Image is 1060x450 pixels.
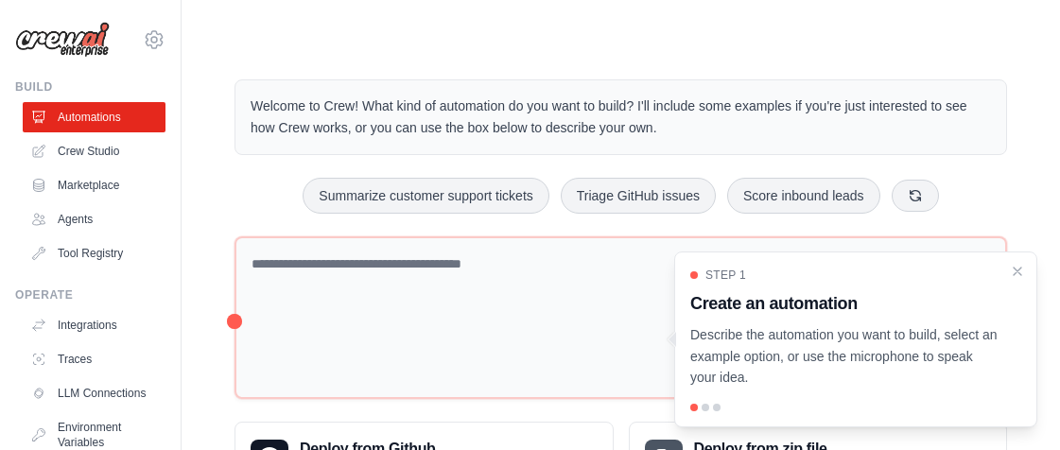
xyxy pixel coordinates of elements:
[23,344,165,374] a: Traces
[690,290,999,317] h3: Create an automation
[251,95,991,139] p: Welcome to Crew! What kind of automation do you want to build? I'll include some examples if you'...
[23,378,165,408] a: LLM Connections
[1010,264,1025,279] button: Close walkthrough
[23,170,165,200] a: Marketplace
[23,136,165,166] a: Crew Studio
[15,22,110,58] img: Logo
[561,178,716,214] button: Triage GitHub issues
[23,310,165,340] a: Integrations
[23,102,165,132] a: Automations
[705,268,746,283] span: Step 1
[15,79,165,95] div: Build
[727,178,880,214] button: Score inbound leads
[15,287,165,303] div: Operate
[23,204,165,234] a: Agents
[690,324,999,389] p: Describe the automation you want to build, select an example option, or use the microphone to spe...
[303,178,548,214] button: Summarize customer support tickets
[23,238,165,268] a: Tool Registry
